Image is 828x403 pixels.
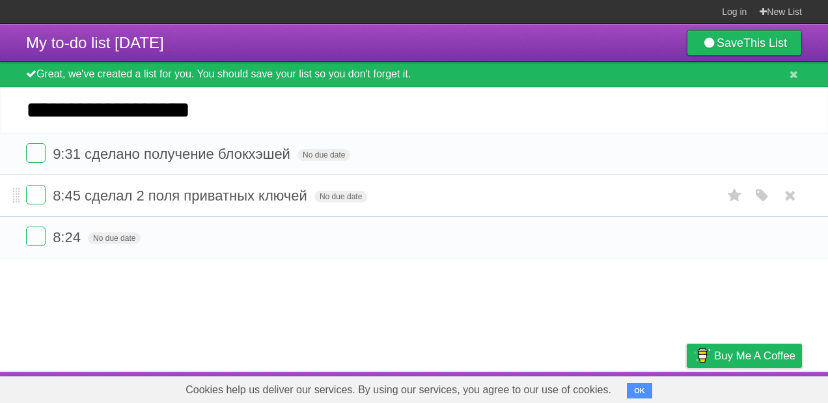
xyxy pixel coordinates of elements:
[26,227,46,246] label: Done
[626,375,654,400] a: Terms
[88,232,141,244] span: No due date
[670,375,704,400] a: Privacy
[720,375,802,400] a: Suggest a feature
[743,36,787,49] b: This List
[314,191,367,202] span: No due date
[687,344,802,368] a: Buy me a coffee
[26,185,46,204] label: Done
[627,383,652,398] button: OK
[714,344,795,367] span: Buy me a coffee
[723,185,747,206] label: Star task
[693,344,711,367] img: Buy me a coffee
[514,375,541,400] a: About
[172,377,624,403] span: Cookies help us deliver our services. By using our services, you agree to our use of cookies.
[687,30,802,56] a: SaveThis List
[53,229,84,245] span: 8:24
[53,188,310,204] span: 8:45 сделал 2 поля приватных ключей
[557,375,609,400] a: Developers
[297,149,350,161] span: No due date
[26,34,164,51] span: My to-do list [DATE]
[26,143,46,163] label: Done
[53,146,294,162] span: 9:31 сделано получение блокхэшей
